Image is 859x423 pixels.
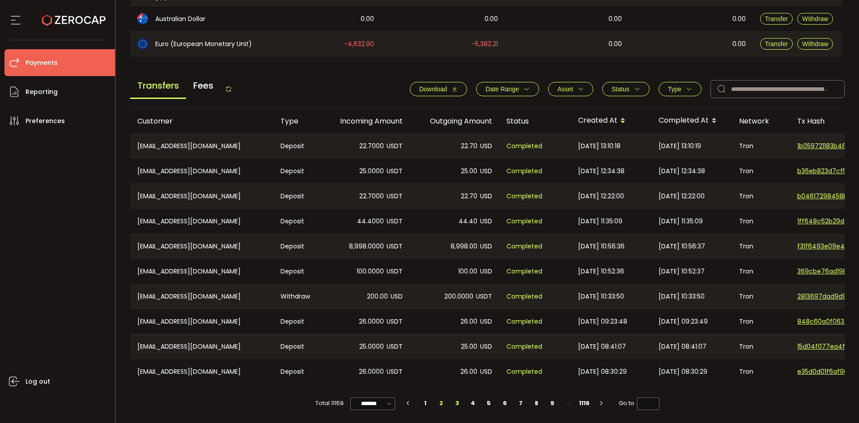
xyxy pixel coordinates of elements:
[499,116,571,126] div: Status
[760,38,793,50] button: Transfer
[732,209,790,234] div: Tron
[732,134,790,158] div: Tron
[544,397,561,410] li: 9
[760,13,793,25] button: Transfer
[506,166,542,176] span: Completed
[461,141,477,151] span: 22.70
[387,166,403,176] span: USDT
[137,38,148,49] img: eur_portfolio.svg
[26,115,65,128] span: Preferences
[659,241,705,252] span: [DATE] 10:56:37
[410,82,467,96] button: Download
[497,397,513,410] li: 6
[315,397,344,410] span: Total 11159
[357,216,384,226] span: 44.4000
[476,291,492,302] span: USDT
[387,241,403,252] span: USDT
[359,342,384,352] span: 25.0000
[506,141,542,151] span: Completed
[578,367,627,377] span: [DATE] 08:30:29
[26,56,58,69] span: Payments
[480,342,492,352] span: USD
[578,216,622,226] span: [DATE] 11:35:09
[659,141,701,151] span: [DATE] 13:10:19
[797,13,833,25] button: Withdraw
[387,316,403,327] span: USDT
[513,397,529,410] li: 7
[460,367,477,377] span: 26.00
[434,397,450,410] li: 2
[578,241,625,252] span: [DATE] 10:56:36
[802,15,828,22] span: Withdraw
[659,191,705,201] span: [DATE] 12:22:00
[461,191,477,201] span: 22.70
[387,342,403,352] span: USDT
[668,85,681,93] span: Type
[391,291,403,302] span: USD
[732,234,790,258] div: Tron
[480,166,492,176] span: USD
[659,216,703,226] span: [DATE] 11:35:09
[485,85,519,93] span: Date Range
[485,14,498,24] span: 0.00
[320,116,410,126] div: Incoming Amount
[273,134,320,158] div: Deposit
[659,291,705,302] span: [DATE] 10:33:50
[465,397,481,410] li: 4
[732,39,746,49] span: 0.00
[273,158,320,184] div: Deposit
[659,342,706,352] span: [DATE] 08:41:07
[608,39,622,49] span: 0.00
[130,309,273,334] div: [EMAIL_ADDRESS][DOMAIN_NAME]
[130,284,273,308] div: [EMAIL_ADDRESS][DOMAIN_NAME]
[273,359,320,384] div: Deposit
[480,316,492,327] span: USD
[578,166,625,176] span: [DATE] 12:34:38
[458,266,477,277] span: 100.00
[137,13,148,24] img: aud_portfolio.svg
[459,216,477,226] span: 44.40
[26,375,50,388] span: Log out
[506,191,542,201] span: Completed
[732,116,790,126] div: Network
[797,38,833,50] button: Withdraw
[765,15,788,22] span: Transfer
[608,14,622,24] span: 0.00
[130,134,273,158] div: [EMAIL_ADDRESS][DOMAIN_NAME]
[387,141,403,151] span: USDT
[130,116,273,126] div: Customer
[273,116,320,126] div: Type
[802,40,828,47] span: Withdraw
[481,397,497,410] li: 5
[359,191,384,201] span: 22.7000
[359,141,384,151] span: 22.7000
[361,14,374,24] span: 0.00
[571,113,651,128] div: Created At
[460,316,477,327] span: 26.00
[26,85,58,98] span: Reporting
[273,184,320,208] div: Deposit
[273,259,320,284] div: Deposit
[130,73,186,99] span: Transfers
[359,367,384,377] span: 26.0000
[619,397,659,410] span: Go to
[506,316,542,327] span: Completed
[814,380,859,423] iframe: Chat Widget
[651,113,732,128] div: Completed At
[529,397,545,410] li: 8
[461,342,477,352] span: 25.00
[602,82,650,96] button: Status
[449,397,465,410] li: 3
[155,14,205,24] span: Australian Dollar
[451,241,477,252] span: 8,998.00
[387,367,403,377] span: USDT
[506,241,542,252] span: Completed
[612,85,629,93] span: Status
[130,334,273,359] div: [EMAIL_ADDRESS][DOMAIN_NAME]
[273,334,320,359] div: Deposit
[480,216,492,226] span: USD
[130,259,273,284] div: [EMAIL_ADDRESS][DOMAIN_NAME]
[130,209,273,234] div: [EMAIL_ADDRESS][DOMAIN_NAME]
[461,166,477,176] span: 25.00
[578,342,626,352] span: [DATE] 08:41:07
